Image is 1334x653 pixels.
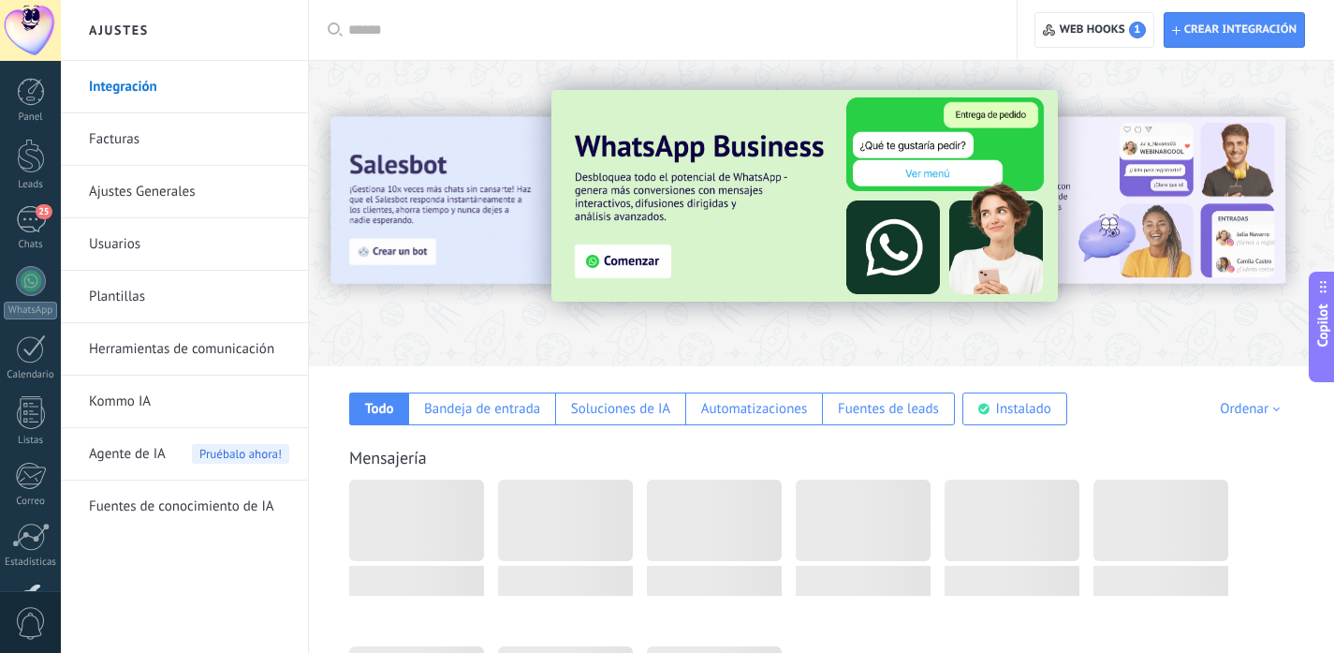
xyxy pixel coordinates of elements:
[365,400,394,418] div: Todo
[61,323,308,376] li: Herramientas de comunicación
[4,369,58,381] div: Calendario
[887,117,1285,284] img: Slide 1
[192,444,289,464] span: Pruébalo ahora!
[36,204,51,219] span: 25
[89,428,289,481] a: Agente de IA Pruébalo ahora!
[571,400,670,418] div: Soluciones de IA
[4,557,58,569] div: Estadísticas
[1220,400,1286,418] div: Ordenar
[89,113,289,166] a: Facturas
[1129,22,1146,38] span: 1
[838,400,939,418] div: Fuentes de leads
[424,400,540,418] div: Bandeja de entrada
[4,435,58,447] div: Listas
[1164,12,1305,48] button: Crear integración
[61,218,308,271] li: Usuarios
[4,111,58,124] div: Panel
[61,428,308,481] li: Agente de IA
[89,428,166,481] span: Agente de IA
[89,166,289,218] a: Ajustes Generales
[89,481,289,533] a: Fuentes de conocimiento de IA
[61,376,308,428] li: Kommo IA
[89,61,289,113] a: Integración
[330,117,729,284] img: Slide 2
[89,218,289,271] a: Usuarios
[89,376,289,428] a: Kommo IA
[61,271,308,323] li: Plantillas
[551,90,1058,302] img: Slide 3
[61,61,308,113] li: Integración
[89,271,289,323] a: Plantillas
[4,239,58,251] div: Chats
[61,481,308,532] li: Fuentes de conocimiento de IA
[349,447,427,468] a: Mensajería
[4,496,58,508] div: Correo
[89,323,289,376] a: Herramientas de comunicación
[1313,304,1332,347] span: Copilot
[4,302,57,319] div: WhatsApp
[996,400,1051,418] div: Instalado
[4,179,58,191] div: Leads
[1060,22,1146,38] span: Web hooks
[61,166,308,218] li: Ajustes Generales
[61,113,308,166] li: Facturas
[1034,12,1153,48] button: Web hooks1
[1184,22,1297,37] span: Crear integración
[701,400,808,418] div: Automatizaciones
